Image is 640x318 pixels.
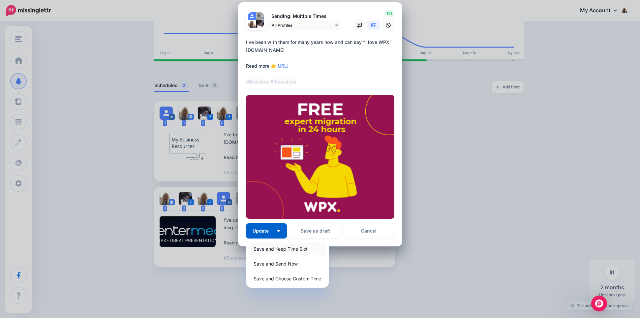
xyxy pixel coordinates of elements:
img: arrow-down-white.png [277,230,280,232]
a: All Profiles [268,20,341,30]
a: Save and Keep Time Slot [249,242,326,255]
a: Cancel [344,223,394,238]
span: 131 [384,10,394,17]
div: I've been with them for many years now and can say “I love WPX” [DOMAIN_NAME] Read more 👉 [246,38,398,86]
img: 305496839_489328156533850_6752753964577243944_n-bsa67080.jpg [256,20,264,28]
button: Update [246,223,287,238]
img: WSW4GY2V7H7KVEE4AXP3ZMQ1F0LHOESI.jpg [246,95,394,219]
a: Save and Send Now [249,257,326,270]
div: Open Intercom Messenger [591,296,607,311]
img: user_default_image.png [248,12,256,20]
p: Sending: Multiple Times [268,13,341,20]
a: Save and Choose Custom Time [249,272,326,285]
span: All Profiles [272,22,333,29]
button: Save as draft [290,223,341,238]
span: Update [253,229,274,233]
img: 324574481_1403673757109188_1795860988169402933_n-bsa70410.jpg [248,20,256,28]
img: FGcMp5rI-5765.jpg [256,12,264,20]
div: Update [246,240,329,288]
